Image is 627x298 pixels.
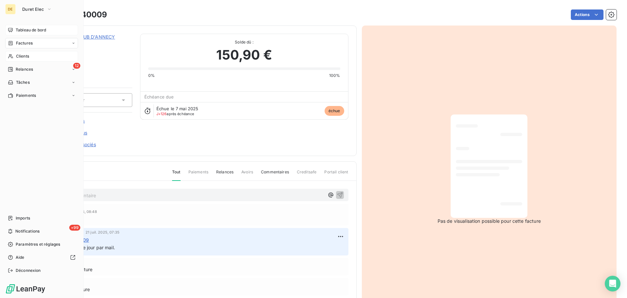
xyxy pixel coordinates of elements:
[51,42,132,47] span: 9FCA
[16,268,41,273] span: Déconnexion
[15,228,40,234] span: Notifications
[5,284,46,294] img: Logo LeanPay
[16,215,30,221] span: Imports
[16,241,60,247] span: Paramètres et réglages
[172,169,181,181] span: Tout
[241,169,253,180] span: Avoirs
[16,254,24,260] span: Aide
[156,112,194,116] span: après échéance
[148,39,340,45] span: Solde dû :
[324,169,348,180] span: Portail client
[329,73,340,79] span: 100%
[605,276,620,291] div: Open Intercom Messenger
[571,9,603,20] button: Actions
[73,63,80,69] span: 12
[5,4,16,14] div: DE
[261,169,289,180] span: Commentaires
[16,79,30,85] span: Tâches
[297,169,317,180] span: Creditsafe
[438,218,541,224] span: Pas de visualisation possible pour cette facture
[16,53,29,59] span: Clients
[16,27,46,33] span: Tableau de bord
[86,230,120,234] span: 21 juil. 2025, 07:35
[69,225,80,231] span: +99
[61,9,107,21] h3: F25040009
[144,94,174,99] span: Échéance due
[16,66,33,72] span: Relances
[216,169,233,180] span: Relances
[188,169,208,180] span: Paiements
[156,112,167,116] span: J+126
[22,7,44,12] span: Duret Elec
[216,45,272,65] span: 150,90 €
[16,93,36,98] span: Paiements
[156,106,199,111] span: Échue le 7 mai 2025
[16,40,33,46] span: Factures
[148,73,155,79] span: 0%
[325,106,344,116] span: échue
[5,252,78,263] a: Aide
